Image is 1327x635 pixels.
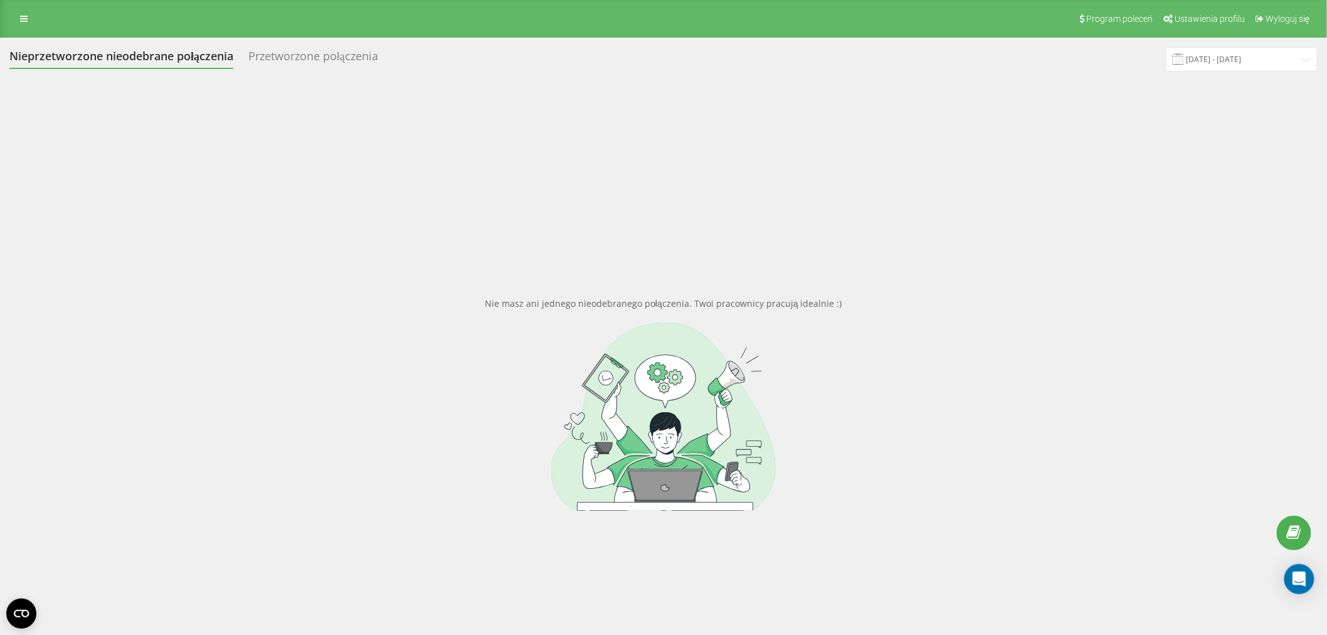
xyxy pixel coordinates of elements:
div: Przetworzone połączenia [248,50,378,69]
button: Open CMP widget [6,599,36,629]
span: Ustawienia profilu [1175,14,1245,24]
div: Open Intercom Messenger [1284,564,1314,594]
span: Program poleceń [1086,14,1153,24]
span: Wyloguj się [1266,14,1310,24]
div: Nieprzetworzone nieodebrane połączenia [9,50,233,69]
